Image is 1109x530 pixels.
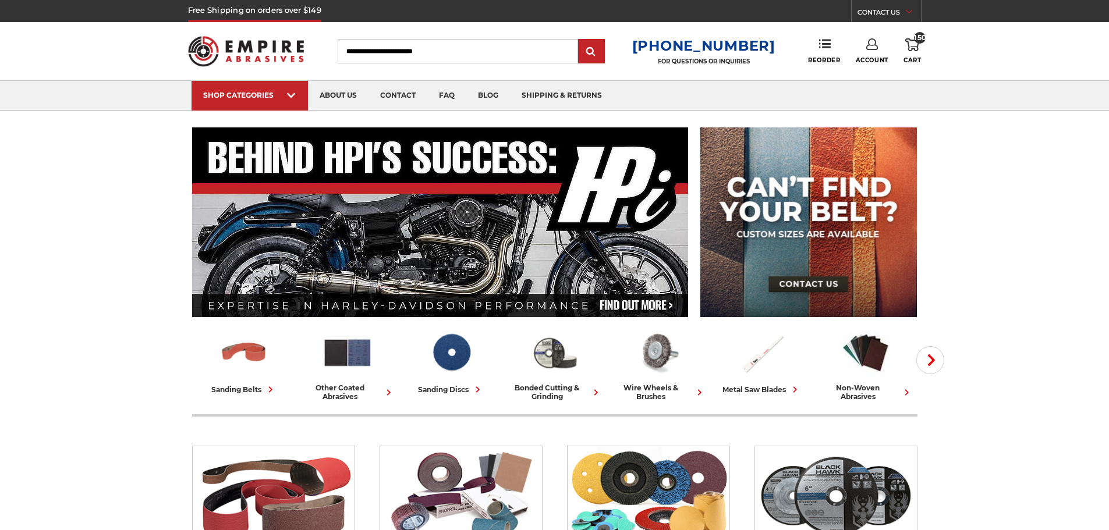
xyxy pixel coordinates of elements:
div: other coated abrasives [300,383,395,401]
a: non-woven abrasives [819,328,913,401]
span: Account [856,56,888,64]
p: FOR QUESTIONS OR INQUIRIES [632,58,775,65]
img: promo banner for custom belts. [700,127,917,317]
img: Bonded Cutting & Grinding [529,328,580,378]
img: Empire Abrasives [188,29,304,74]
div: bonded cutting & grinding [508,383,602,401]
img: Sanding Discs [426,328,477,378]
div: sanding belts [211,383,277,396]
a: metal saw blades [715,328,809,396]
a: shipping & returns [510,81,614,111]
div: wire wheels & brushes [611,383,706,401]
img: Other Coated Abrasives [322,328,373,378]
a: contact [369,81,427,111]
div: metal saw blades [722,383,801,396]
img: Banner for an interview featuring Horsepower Inc who makes Harley performance upgrades featured o... [192,127,689,317]
span: 150 [914,32,926,44]
img: Sanding Belts [218,328,270,378]
a: Reorder [808,38,840,63]
img: Metal Saw Blades [736,328,788,378]
a: faq [427,81,466,111]
span: Reorder [808,56,840,64]
a: bonded cutting & grinding [508,328,602,401]
div: non-woven abrasives [819,383,913,401]
a: CONTACT US [858,6,921,22]
div: sanding discs [418,383,484,396]
a: about us [308,81,369,111]
button: Next [916,346,944,374]
span: Cart [904,56,921,64]
a: sanding belts [197,328,291,396]
img: Wire Wheels & Brushes [633,328,684,378]
img: Non-woven Abrasives [840,328,891,378]
a: 150 Cart [904,38,921,64]
a: sanding discs [404,328,498,396]
a: blog [466,81,510,111]
input: Submit [580,40,603,63]
a: [PHONE_NUMBER] [632,37,775,54]
a: other coated abrasives [300,328,395,401]
div: SHOP CATEGORIES [203,91,296,99]
a: wire wheels & brushes [611,328,706,401]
